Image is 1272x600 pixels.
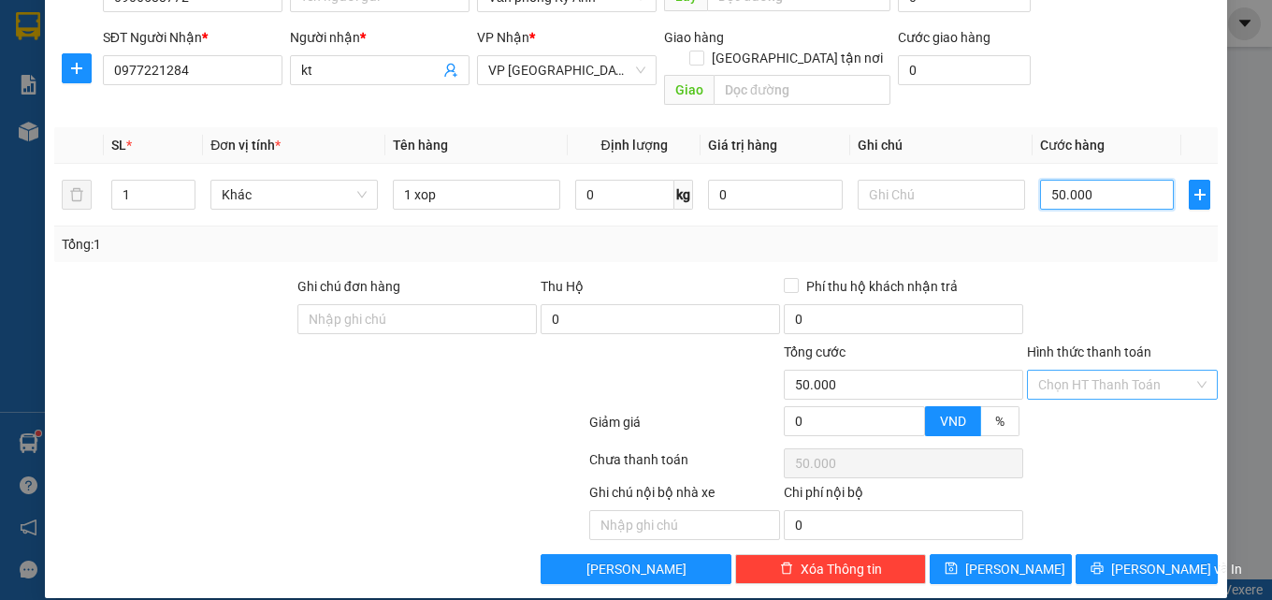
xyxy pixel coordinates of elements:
span: VP Nhận [477,30,529,45]
span: Thu Hộ [541,279,584,294]
input: Nhập ghi chú [589,510,780,540]
span: % [995,414,1005,429]
span: VP Mỹ Đình [488,56,645,84]
div: Chưa thanh toán [587,449,782,482]
span: [GEOGRAPHIC_DATA] tận nơi [704,48,890,68]
span: delete [780,562,793,577]
span: plus [63,61,91,76]
span: plus [1190,187,1209,202]
button: printer[PERSON_NAME] và In [1076,554,1218,584]
div: Giảm giá [587,412,782,445]
input: Ghi Chú [858,180,1025,210]
div: Người nhận [290,27,470,48]
button: delete [62,180,92,210]
span: save [945,562,958,577]
span: Tên hàng [393,138,448,153]
span: kg [674,180,693,210]
div: Ghi chú nội bộ nhà xe [589,482,780,510]
input: Ghi chú đơn hàng [297,304,537,334]
span: Tổng cước [784,344,846,359]
input: Dọc đường [714,75,890,105]
th: Ghi chú [850,127,1033,164]
button: plus [1189,180,1210,210]
span: Giao hàng [664,30,724,45]
span: SL [111,138,126,153]
div: SĐT Người Nhận [103,27,282,48]
span: Xóa Thông tin [801,559,882,579]
label: Cước giao hàng [898,30,990,45]
span: Giao [664,75,714,105]
span: [PERSON_NAME] và In [1111,559,1242,579]
span: printer [1091,562,1104,577]
span: Phí thu hộ khách nhận trả [799,276,965,297]
button: deleteXóa Thông tin [735,554,926,584]
span: Giá trị hàng [708,138,777,153]
span: VND [940,414,966,429]
input: Cước giao hàng [898,55,1031,85]
div: Tổng: 1 [62,234,493,255]
input: 0 [708,180,843,210]
input: VD: Bàn, Ghế [393,180,560,210]
span: Đơn vị tính [210,138,281,153]
button: [PERSON_NAME] [541,554,731,584]
label: Ghi chú đơn hàng [297,279,400,294]
span: Định lượng [601,138,668,153]
span: user-add [443,63,458,78]
span: Cước hàng [1040,138,1105,153]
span: [PERSON_NAME] [586,559,687,579]
button: save[PERSON_NAME] [930,554,1072,584]
div: Chi phí nội bộ [784,482,1023,510]
span: Khác [222,181,367,209]
span: [PERSON_NAME] [965,559,1065,579]
label: Hình thức thanh toán [1027,344,1151,359]
button: plus [62,53,92,83]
